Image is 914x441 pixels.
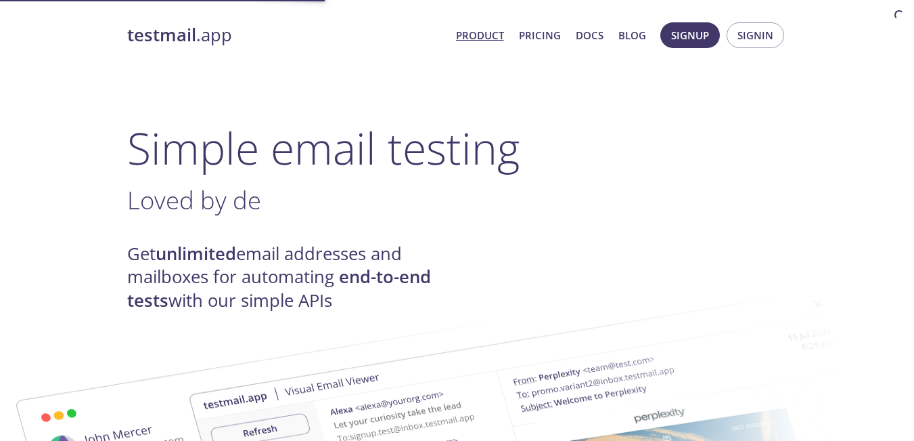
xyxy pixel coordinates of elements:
strong: end-to-end tests [127,265,431,312]
a: testmail.app [127,24,445,47]
span: Loved by de [127,183,261,217]
a: Docs [576,26,603,44]
strong: unlimited [156,242,236,266]
span: Signup [671,26,709,44]
a: Blog [618,26,646,44]
a: Pricing [519,26,561,44]
button: Signin [727,22,784,48]
h4: Get email addresses and mailboxes for automating with our simple APIs [127,243,457,312]
h1: Simple email testing [127,122,787,174]
a: Product [456,26,504,44]
button: Signup [660,22,720,48]
strong: testmail [127,23,196,47]
span: Signin [737,26,773,44]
